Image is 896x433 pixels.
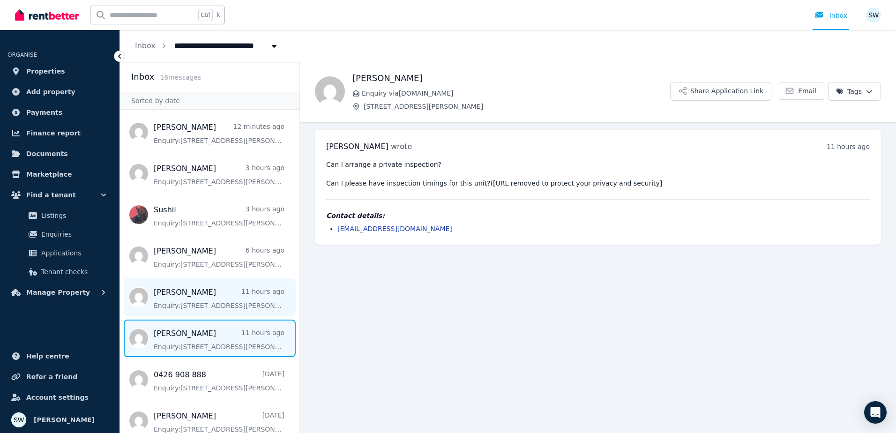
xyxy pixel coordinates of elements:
a: Sushil3 hours agoEnquiry:[STREET_ADDRESS][PERSON_NAME]. [154,204,284,228]
a: Account settings [7,388,112,407]
span: wrote [391,142,412,151]
img: Sam Watson [11,412,26,427]
span: [STREET_ADDRESS][PERSON_NAME] [364,102,670,111]
div: Inbox [814,11,847,20]
h2: Inbox [131,70,154,83]
a: [PERSON_NAME]11 hours agoEnquiry:[STREET_ADDRESS][PERSON_NAME]. [154,328,284,351]
a: Finance report [7,124,112,142]
span: Tenant checks [41,266,105,277]
img: Thais Aragao [315,76,345,106]
nav: Breadcrumb [120,30,294,62]
span: Manage Property [26,287,90,298]
h4: Contact details: [326,211,870,220]
button: Manage Property [7,283,112,302]
a: Listings [11,206,108,225]
a: Refer a friend [7,367,112,386]
button: Find a tenant [7,186,112,204]
button: Tags [828,82,881,101]
div: Open Intercom Messenger [864,401,887,424]
a: Applications [11,244,108,262]
span: Email [798,86,816,96]
span: Ctrl [198,9,213,21]
span: k [217,11,220,19]
span: Refer a friend [26,371,77,382]
h1: [PERSON_NAME] [352,72,670,85]
a: Marketplace [7,165,112,184]
span: Tags [836,87,862,96]
a: [PERSON_NAME]3 hours agoEnquiry:[STREET_ADDRESS][PERSON_NAME]. [154,163,284,187]
span: Account settings [26,392,89,403]
a: Documents [7,144,112,163]
span: Marketplace [26,169,72,180]
img: RentBetter [15,8,79,22]
span: Find a tenant [26,189,76,201]
span: Documents [26,148,68,159]
a: Help centre [7,347,112,366]
a: [EMAIL_ADDRESS][DOMAIN_NAME] [337,225,452,232]
a: Tenant checks [11,262,108,281]
span: [PERSON_NAME] [34,414,95,426]
a: Enquiries [11,225,108,244]
span: Listings [41,210,105,221]
span: Properties [26,66,65,77]
a: [PERSON_NAME]11 hours agoEnquiry:[STREET_ADDRESS][PERSON_NAME]. [154,287,284,310]
a: [PERSON_NAME]12 minutes agoEnquiry:[STREET_ADDRESS][PERSON_NAME]. [154,122,284,145]
a: 0426 908 888[DATE]Enquiry:[STREET_ADDRESS][PERSON_NAME]. [154,369,284,393]
img: Sam Watson [866,7,881,22]
a: Inbox [135,41,156,50]
a: Payments [7,103,112,122]
pre: Can I arrange a private inspection? Can I please have inspection timings for this unit?([URL remo... [326,160,870,188]
a: Add property [7,82,112,101]
a: Properties [7,62,112,81]
time: 11 hours ago [827,143,870,150]
span: Applications [41,247,105,259]
span: 16 message s [160,74,201,81]
span: Enquiry via [DOMAIN_NAME] [362,89,670,98]
span: Payments [26,107,62,118]
span: [PERSON_NAME] [326,142,388,151]
a: Email [779,82,824,100]
a: [PERSON_NAME]6 hours agoEnquiry:[STREET_ADDRESS][PERSON_NAME]. [154,246,284,269]
span: ORGANISE [7,52,37,58]
span: Enquiries [41,229,105,240]
span: Add property [26,86,75,97]
button: Share Application Link [670,82,771,101]
span: Help centre [26,351,69,362]
div: Sorted by date [120,92,299,110]
span: Finance report [26,127,81,139]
